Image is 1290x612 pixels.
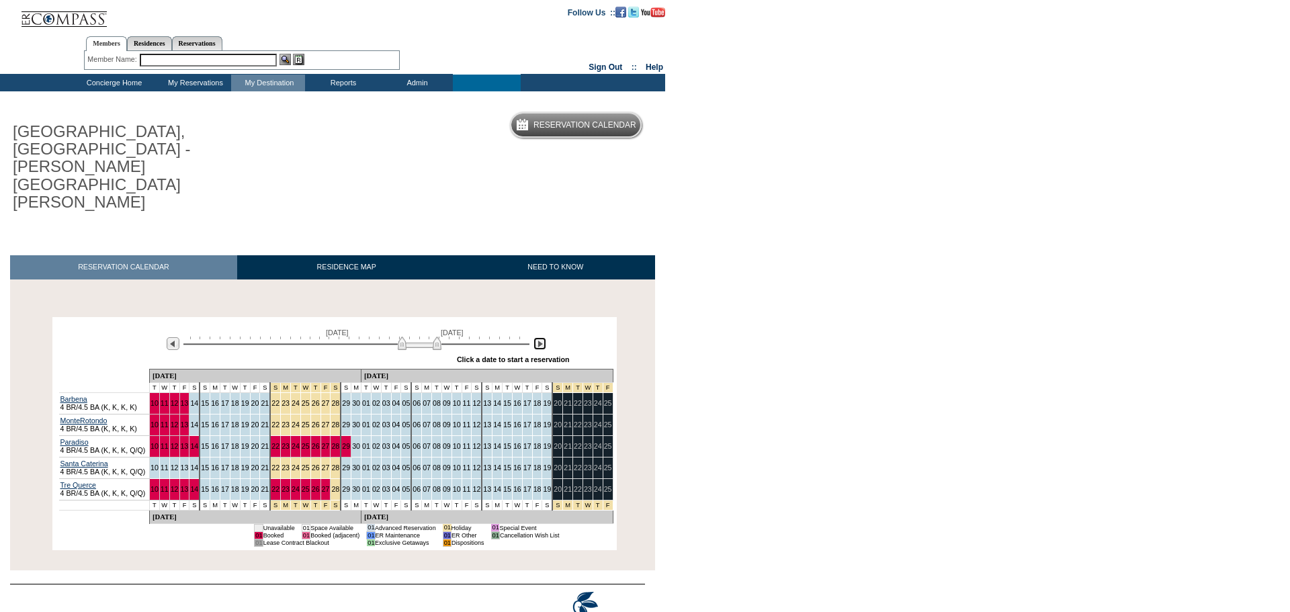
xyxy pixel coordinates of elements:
a: Residences [127,36,172,50]
td: Thanksgiving 2026 [291,382,301,392]
td: T [169,382,179,392]
td: Christmas 2026 [552,382,562,392]
td: 28 [331,414,341,435]
td: 07 [422,435,432,457]
a: 12 [171,399,179,407]
td: Christmas 2026 [603,382,613,392]
a: Help [646,62,663,72]
td: 23 [583,392,593,414]
td: 05 [401,457,411,478]
td: M [210,382,220,392]
td: 28 [331,392,341,414]
td: 15 [200,457,210,478]
td: 14 [189,414,200,435]
td: 02 [371,414,381,435]
td: 16 [210,414,220,435]
td: S [482,382,492,392]
a: 13 [181,485,189,493]
td: 06 [411,414,421,435]
td: W [371,382,381,392]
td: 17 [522,435,532,457]
img: View [279,54,291,65]
td: 01 [361,435,372,457]
td: F [462,382,472,392]
td: 09 [441,392,451,414]
td: 04 [391,457,401,478]
img: Reservations [293,54,304,65]
td: 13 [482,435,492,457]
td: 09 [441,414,451,435]
td: Concierge Home [69,75,157,91]
a: 14 [190,442,198,450]
td: 19 [240,435,250,457]
td: 04 [391,435,401,457]
td: 22 [573,457,583,478]
td: 10 [451,392,462,414]
td: 23 [281,414,291,435]
td: 07 [422,414,432,435]
td: 11 [159,457,169,478]
td: 16 [512,457,522,478]
a: Sign Out [589,62,622,72]
td: 10 [451,435,462,457]
td: 03 [381,478,391,500]
a: 10 [150,442,159,450]
td: 20 [552,414,562,435]
a: 23 [282,442,290,450]
a: NEED TO KNOW [456,255,655,279]
td: 27 [320,392,331,414]
td: S [542,382,552,392]
td: S [411,382,421,392]
td: 21 [260,457,270,478]
a: 11 [161,485,169,493]
img: Follow us on Twitter [628,7,639,17]
td: S [200,382,210,392]
a: 12 [171,421,179,429]
td: 24 [593,392,603,414]
td: 22 [270,392,280,414]
td: T [361,382,372,392]
a: 10 [150,399,159,407]
td: 11 [462,457,472,478]
td: 18 [230,478,240,500]
td: 20 [250,478,260,500]
td: 15 [200,478,210,500]
td: 18 [532,414,542,435]
td: Christmas 2026 [563,382,573,392]
td: 22 [573,435,583,457]
td: 14 [492,392,503,414]
td: 17 [522,414,532,435]
td: Admin [379,75,453,91]
td: 26 [310,414,320,435]
td: 08 [432,392,442,414]
td: 23 [281,392,291,414]
a: 27 [322,485,330,493]
td: 03 [381,414,391,435]
span: [DATE] [326,329,349,337]
td: 20 [552,457,562,478]
span: [DATE] [441,329,464,337]
a: 22 [271,485,279,493]
td: 05 [401,392,411,414]
td: 26 [310,457,320,478]
td: 19 [240,457,250,478]
td: 15 [200,435,210,457]
td: 13 [179,457,189,478]
a: 11 [161,421,169,429]
a: 26 [312,442,320,450]
td: 20 [250,457,260,478]
a: 10 [150,485,159,493]
a: 24 [292,442,300,450]
td: 09 [441,457,451,478]
td: 21 [260,435,270,457]
td: 12 [472,457,482,478]
td: T [220,382,230,392]
td: 25 [603,392,613,414]
td: 25 [603,435,613,457]
a: 10 [150,421,159,429]
td: 15 [503,414,513,435]
td: 21 [563,392,573,414]
td: 01 [361,457,372,478]
td: 29 [341,414,351,435]
a: Follow us on Twitter [628,7,639,15]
